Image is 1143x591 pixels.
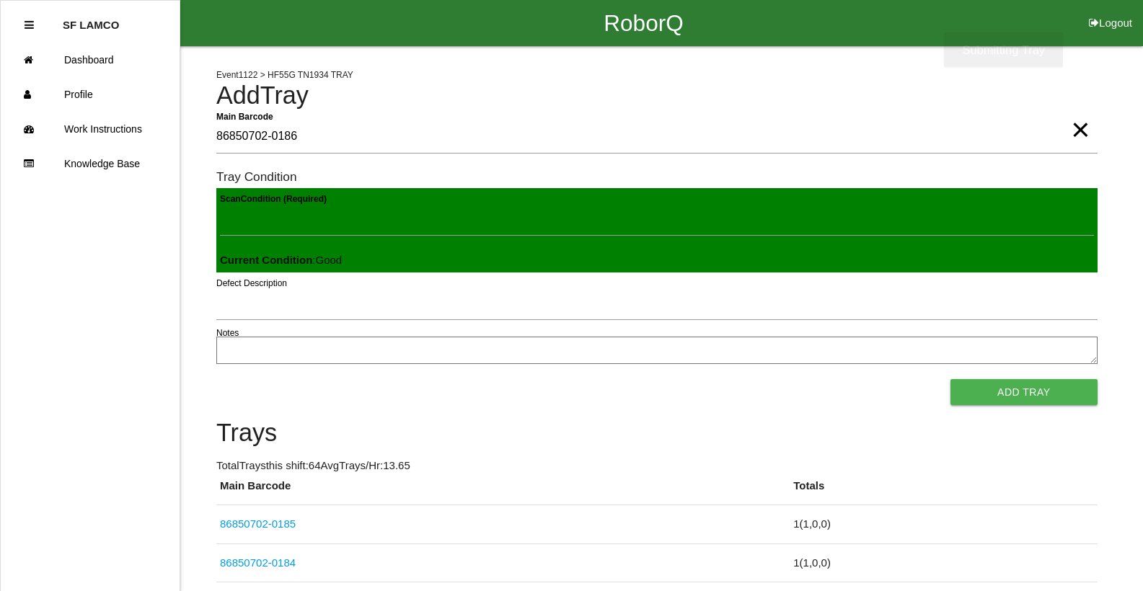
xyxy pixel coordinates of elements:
a: Profile [1,77,180,112]
b: Scan Condition (Required) [220,194,327,204]
a: 86850702-0184 [220,556,296,569]
input: Required [216,120,1098,154]
span: Event 1122 > HF55G TN1934 TRAY [216,70,353,80]
a: Dashboard [1,43,180,77]
h6: Tray Condition [216,170,1098,184]
h4: Trays [216,419,1098,447]
label: Notes [216,326,239,339]
th: Main Barcode [216,478,790,505]
b: Current Condition [220,254,312,266]
span: Clear Input [1071,101,1090,130]
a: Work Instructions [1,112,180,146]
th: Totals [790,478,1097,505]
td: 1 ( 1 , 0 , 0 ) [790,505,1097,544]
b: Main Barcode [216,111,273,121]
span: : Good [220,254,342,266]
p: SF LAMCO [63,8,119,31]
label: Defect Description [216,277,287,290]
h4: Add Tray [216,82,1098,110]
div: Close [25,8,34,43]
a: 86850702-0185 [220,517,296,530]
a: Knowledge Base [1,146,180,181]
p: Total Trays this shift: 64 Avg Trays /Hr: 13.65 [216,458,1098,474]
button: Add Tray [950,379,1098,405]
td: 1 ( 1 , 0 , 0 ) [790,543,1097,582]
div: Submitting Tray [944,32,1063,67]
